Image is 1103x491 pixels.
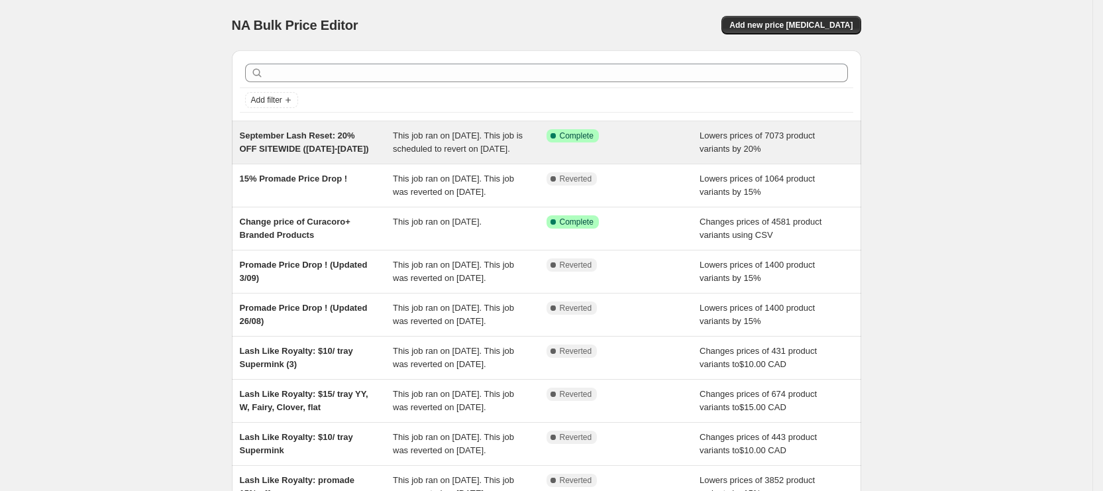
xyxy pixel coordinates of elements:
[739,402,786,412] span: $15.00 CAD
[240,389,368,412] span: Lash Like Royalty: $15/ tray YY, W, Fairy, Clover, flat
[240,346,353,369] span: Lash Like Royalty: $10/ tray Supermink (3)
[393,174,514,197] span: This job ran on [DATE]. This job was reverted on [DATE].
[739,445,786,455] span: $10.00 CAD
[560,475,592,486] span: Reverted
[393,217,482,227] span: This job ran on [DATE].
[393,303,514,326] span: This job ran on [DATE]. This job was reverted on [DATE].
[700,131,815,154] span: Lowers prices of 7073 product variants by 20%
[560,432,592,443] span: Reverted
[721,16,861,34] button: Add new price [MEDICAL_DATA]
[560,389,592,400] span: Reverted
[393,346,514,369] span: This job ran on [DATE]. This job was reverted on [DATE].
[700,346,817,369] span: Changes prices of 431 product variants to
[240,131,369,154] span: September Lash Reset: 20% OFF SITEWIDE ([DATE]-[DATE])
[240,260,368,283] span: Promade Price Drop ! (Updated 3/09)
[560,303,592,313] span: Reverted
[700,217,821,240] span: Changes prices of 4581 product variants using CSV
[232,18,358,32] span: NA Bulk Price Editor
[245,92,298,108] button: Add filter
[240,217,350,240] span: Change price of Curacoro+ Branded Products
[739,359,786,369] span: $10.00 CAD
[700,389,817,412] span: Changes prices of 674 product variants to
[560,131,594,141] span: Complete
[700,303,815,326] span: Lowers prices of 1400 product variants by 15%
[700,260,815,283] span: Lowers prices of 1400 product variants by 15%
[560,346,592,356] span: Reverted
[700,432,817,455] span: Changes prices of 443 product variants to
[700,174,815,197] span: Lowers prices of 1064 product variants by 15%
[240,303,368,326] span: Promade Price Drop ! (Updated 26/08)
[393,389,514,412] span: This job ran on [DATE]. This job was reverted on [DATE].
[240,174,348,184] span: 15% Promade Price Drop !
[560,260,592,270] span: Reverted
[240,432,353,455] span: Lash Like Royalty: $10/ tray Supermink
[393,432,514,455] span: This job ran on [DATE]. This job was reverted on [DATE].
[729,20,853,30] span: Add new price [MEDICAL_DATA]
[393,260,514,283] span: This job ran on [DATE]. This job was reverted on [DATE].
[393,131,523,154] span: This job ran on [DATE]. This job is scheduled to revert on [DATE].
[251,95,282,105] span: Add filter
[560,174,592,184] span: Reverted
[560,217,594,227] span: Complete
